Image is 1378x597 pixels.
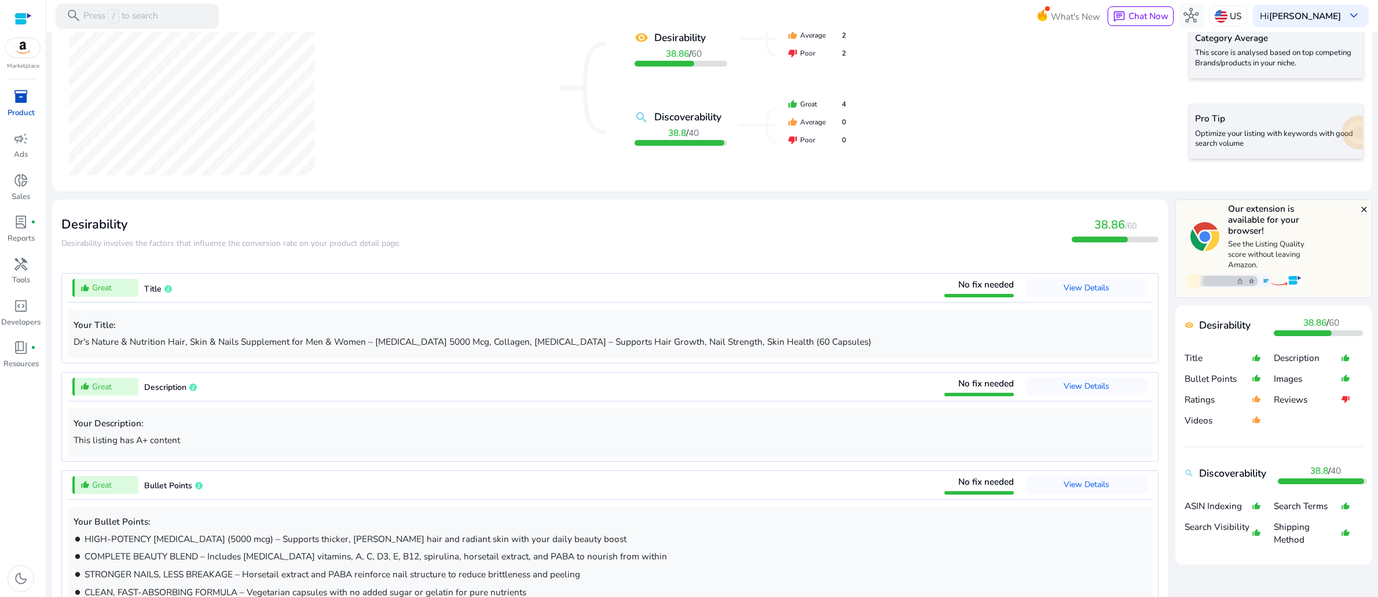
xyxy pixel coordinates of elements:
mat-icon: thumb_up_alt [1252,496,1261,517]
button: hub [1179,3,1204,29]
p: Marketplace [7,62,39,71]
span: dark_mode [13,571,28,586]
p: See the Listing Quality score without leaving Amazon. [1228,239,1306,270]
b: Desirability [654,30,706,45]
p: Reports [8,233,35,245]
p: Optimize your listing with keywords with good search volume [1195,129,1357,149]
p: Ratings [1185,393,1252,406]
p: Resources [3,359,39,370]
p: Dr's Nature & Nutrition Hair, Skin & Nails Supplement for Men & Women – [MEDICAL_DATA] 5000 Mcg, ... [74,335,1146,348]
span: donut_small [13,173,28,188]
p: This listing has A+ content [74,433,1146,447]
p: This score is analysed based on top competing Brands/products in your niche. [1195,48,1357,68]
span: lab_profile [13,215,28,230]
h5: Your Title: [74,320,1146,330]
div: Poor [788,135,846,145]
p: Title [1185,352,1252,364]
p: Tools [12,275,30,286]
button: View Details [1025,476,1148,494]
mat-icon: thumb_up [788,31,797,40]
h3: Desirability [61,217,401,232]
span: campaign [13,131,28,146]
mat-icon: search [635,110,648,124]
b: Discoverability [654,109,721,124]
b: Discoverability [1199,466,1266,481]
span: book_4 [13,340,28,355]
p: Hi [1260,12,1341,20]
p: Search Visibility [1185,521,1252,546]
span: COMPLETE BEAUTY BLEND – Includes [MEDICAL_DATA] vitamins, A, C, D3, E, B12, spirulina, horsetail ... [85,550,667,562]
mat-icon: thumb_up_alt [1252,348,1261,368]
p: Reviews [1274,393,1341,406]
p: Shipping Method [1274,521,1341,546]
h5: Category Average [1195,33,1357,43]
mat-icon: thumb_up_alt [1252,410,1261,430]
mat-icon: thumb_up_alt [1341,496,1350,517]
div: Great [788,99,846,109]
mat-icon: thumb_up_alt [1252,516,1261,550]
span: /60 [1125,220,1137,231]
button: View Details [1025,377,1148,396]
mat-icon: thumb_up_alt [1341,516,1350,550]
span: code_blocks [13,298,28,314]
span: No fix needed [958,476,1014,488]
span: View Details [1064,282,1109,293]
p: Product [8,108,35,119]
span: / [108,9,119,23]
div: Average [788,117,846,127]
span: 38.86 [1094,217,1125,233]
img: amazon.svg [6,38,41,57]
mat-icon: remove_red_eye [635,31,648,45]
span: No fix needed [958,278,1014,290]
b: Desirability [1199,318,1251,333]
span: keyboard_arrow_down [1346,8,1361,23]
b: 38.8 [1310,465,1328,477]
mat-icon: thumb_up_alt [1341,368,1350,389]
span: hub [1183,8,1199,23]
span: Chat Now [1128,10,1168,22]
h5: Pro Tip [1195,113,1357,124]
mat-icon: thumb_up_alt [1341,348,1350,368]
h5: Our extension is available for your browser! [1228,203,1306,237]
span: Great [92,282,112,294]
span: 40 [1331,465,1341,477]
span: handyman [13,257,28,272]
span: Desirability involves the factors that influence the conversion rate on your product detail page. [61,238,401,249]
p: Ads [14,149,28,161]
span: 4 [842,99,846,109]
p: ASIN Indexing [1185,500,1252,513]
mat-icon: thumb_up [788,117,797,127]
mat-icon: brightness_1 [74,588,82,596]
button: chatChat Now [1108,6,1173,26]
span: fiber_manual_record [31,345,36,351]
p: US [1230,6,1241,26]
p: Press to search [83,9,158,23]
button: View Details [1025,279,1148,297]
mat-icon: brightness_1 [74,570,82,578]
mat-icon: search [1185,469,1194,478]
span: Great [92,381,112,393]
span: View Details [1064,479,1109,490]
b: 38.8 [668,127,686,139]
mat-icon: thumb_up_alt [80,283,90,293]
span: Description [144,382,186,393]
span: search [66,8,81,23]
span: STRONGER NAILS, LESS BREAKAGE – Horsetail extract and PABA reinforce nail structure to reduce bri... [85,568,580,580]
span: 0 [842,135,846,145]
p: Developers [1,317,41,329]
mat-icon: close [1359,205,1369,214]
span: 2 [842,30,846,40]
span: / [1310,465,1341,477]
img: us.svg [1215,10,1227,23]
span: / [668,127,699,139]
mat-icon: brightness_1 [74,535,82,543]
mat-icon: thumb_up [788,99,797,109]
h5: Your Bullet Points: [74,517,1146,527]
h5: Your Description: [74,418,1146,429]
span: / [1303,316,1339,329]
mat-icon: thumb_down_alt [1341,389,1350,410]
mat-icon: thumb_down [788,49,797,58]
span: 40 [688,127,699,139]
mat-icon: thumb_down [788,135,797,145]
b: [PERSON_NAME] [1269,10,1341,22]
